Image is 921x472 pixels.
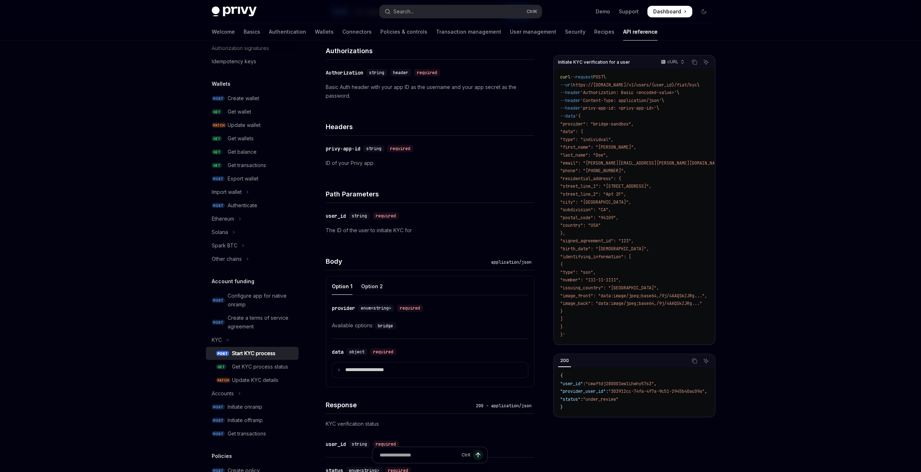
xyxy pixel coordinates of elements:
span: GET [212,149,222,155]
img: dark logo [212,7,257,17]
span: "city": "[GEOGRAPHIC_DATA]", [560,199,631,205]
div: Option 1 [332,278,352,295]
span: POST [212,418,225,423]
button: Toggle Accounts section [206,387,299,400]
span: "number": "111-11-1111", [560,277,621,283]
a: PATCHUpdate KYC details [206,374,299,387]
button: Toggle dark mode [698,6,710,17]
button: Send message [473,450,483,460]
a: GETGet KYC process status [206,360,299,373]
button: cURL [657,56,688,68]
span: ] [560,316,563,322]
h4: Headers [326,122,535,132]
div: Get KYC process status [232,362,288,371]
div: Option 2 [361,278,383,295]
div: Ethereum [212,214,234,223]
span: POST [212,404,225,410]
span: "under_review" [583,396,618,402]
div: privy-app-id [326,145,360,152]
h5: Account funding [212,277,254,286]
span: --header [560,90,580,95]
span: "type": "ssn", [560,269,596,275]
span: POST [212,203,225,208]
a: Transaction management [436,23,501,41]
div: Get transactions [228,429,266,438]
span: "image_back": "data:image/jpeg;base64,/9j/4AAQSkZJRg..." [560,301,702,306]
button: Copy the contents from the code block [690,356,699,366]
div: Get wallets [228,134,254,143]
span: } [560,309,563,314]
div: Get balance [228,148,257,156]
div: required [373,212,399,220]
span: } [560,404,563,410]
span: Ctrl K [527,9,537,14]
a: POSTCreate wallet [206,92,299,105]
span: , [654,381,656,387]
a: POSTExport wallet [206,172,299,185]
a: POSTStart KYC process [206,347,299,360]
span: }, [560,230,565,236]
span: "email": "[PERSON_NAME][EMAIL_ADDRESS][PERSON_NAME][DOMAIN_NAME]", [560,160,727,166]
span: "residential_address": { [560,176,621,182]
span: : [580,396,583,402]
div: 200 [558,356,571,365]
span: 'Content-Type: application/json' [580,98,662,103]
div: Get transactions [228,161,266,170]
span: enum<string> [361,305,391,311]
span: \ [697,82,700,88]
button: Ask AI [701,356,711,366]
div: Spark BTC [212,241,237,250]
span: "first_name": "[PERSON_NAME]", [560,144,636,150]
span: Initiate KYC verification for a user [558,59,630,65]
span: { [560,261,563,267]
a: PATCHUpdate wallet [206,119,299,132]
a: Recipes [594,23,614,41]
button: Copy the contents from the code block [690,58,699,67]
span: "user_id" [560,381,583,387]
p: Basic Auth header with your app ID as the username and your app secret as the password. [326,83,535,100]
span: "status" [560,396,580,402]
span: --data [560,113,575,119]
span: } [560,324,563,330]
div: Start KYC process [232,349,275,358]
span: "birth_date": "[DEMOGRAPHIC_DATA]", [560,246,649,252]
span: PATCH [216,378,231,383]
button: Toggle Ethereum section [206,212,299,225]
div: Authenticate [228,201,257,210]
a: Authentication [269,23,306,41]
a: POSTInitiate onramp [206,400,299,413]
span: "type": "individual", [560,137,613,143]
a: POSTInitiate offramp [206,414,299,427]
div: Update wallet [228,121,261,129]
a: POSTCreate a terms of service agreement [206,311,299,333]
h4: Path Parameters [326,189,535,199]
p: The ID of the user to initiate KYC for [326,226,535,235]
a: GETGet wallets [206,132,299,145]
a: POSTConfigure app for native onramp [206,289,299,311]
div: Initiate offramp [228,416,263,425]
button: Open search [380,5,542,18]
div: Idempotency keys [212,57,256,66]
button: Toggle KYC section [206,333,299,346]
span: --header [560,98,580,103]
h5: Policies [212,452,232,460]
span: string [352,213,367,219]
h5: Wallets [212,80,231,88]
div: Create wallet [228,94,259,103]
span: "country": "USA" [560,222,601,228]
span: POST [212,176,225,182]
h4: Response [326,400,473,410]
span: POST [593,74,603,80]
span: , [705,388,707,394]
span: '{ [575,113,580,119]
div: provider [332,305,355,312]
span: : [606,388,608,394]
div: user_id [326,212,346,220]
button: Toggle Other chains section [206,252,299,265]
div: Other chains [212,255,242,263]
a: Connectors [342,23,372,41]
button: Toggle Import wallet section [206,186,299,199]
div: application/json [488,259,535,266]
div: Initiate onramp [228,403,262,411]
span: "provider": "bridge-sandbox", [560,121,634,127]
